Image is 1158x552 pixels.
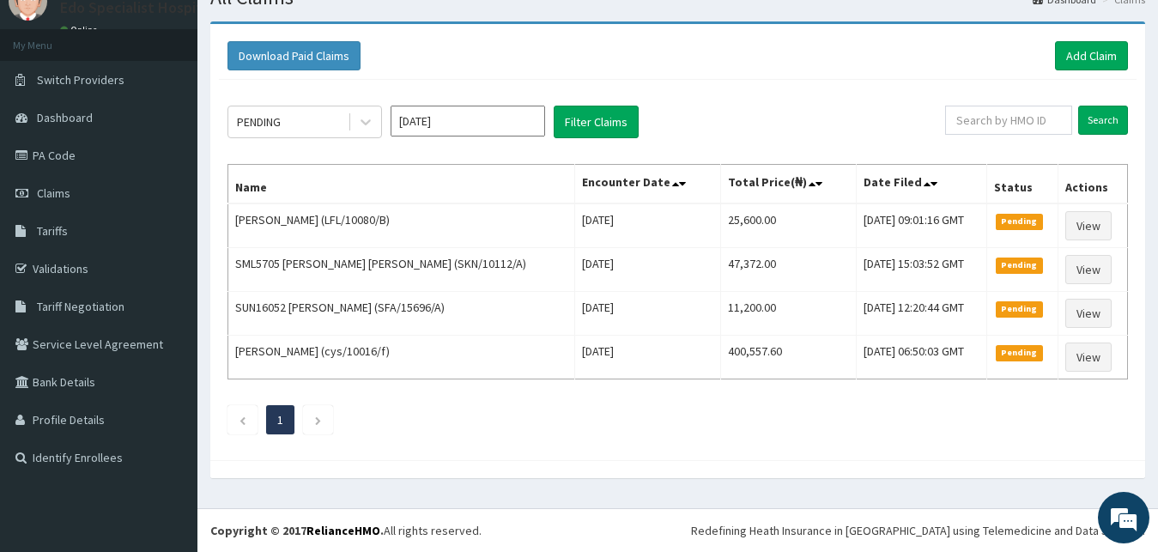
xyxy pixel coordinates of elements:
a: Add Claim [1055,41,1128,70]
td: 25,600.00 [721,203,857,248]
div: PENDING [237,113,281,130]
a: Previous page [239,412,246,428]
td: 11,200.00 [721,292,857,336]
span: Pending [996,214,1043,229]
td: 47,372.00 [721,248,857,292]
th: Date Filed [856,165,986,204]
td: [DATE] 15:03:52 GMT [856,248,986,292]
span: Tariff Negotiation [37,299,124,314]
textarea: Type your message and hit 'Enter' [9,369,327,429]
button: Download Paid Claims [227,41,361,70]
span: Pending [996,301,1043,317]
a: View [1065,343,1112,372]
td: [PERSON_NAME] (LFL/10080/B) [228,203,575,248]
a: View [1065,211,1112,240]
button: Filter Claims [554,106,639,138]
a: RelianceHMO [306,523,380,538]
div: Redefining Heath Insurance in [GEOGRAPHIC_DATA] using Telemedicine and Data Science! [691,522,1145,539]
span: Tariffs [37,223,68,239]
span: Pending [996,345,1043,361]
a: View [1065,299,1112,328]
td: [DATE] [574,292,720,336]
th: Total Price(₦) [721,165,857,204]
strong: Copyright © 2017 . [210,523,384,538]
span: Claims [37,185,70,201]
span: Dashboard [37,110,93,125]
input: Select Month and Year [391,106,545,136]
td: [PERSON_NAME] (cys/10016/f) [228,336,575,379]
img: d_794563401_company_1708531726252_794563401 [32,86,70,129]
td: [DATE] [574,203,720,248]
th: Status [986,165,1058,204]
a: Online [60,24,101,36]
td: SUN16052 [PERSON_NAME] (SFA/15696/A) [228,292,575,336]
input: Search by HMO ID [945,106,1072,135]
th: Name [228,165,575,204]
a: View [1065,255,1112,284]
a: Page 1 is your current page [277,412,283,428]
input: Search [1078,106,1128,135]
div: Chat with us now [89,96,288,118]
td: SML5705 [PERSON_NAME] [PERSON_NAME] (SKN/10112/A) [228,248,575,292]
footer: All rights reserved. [197,508,1158,552]
th: Actions [1058,165,1128,204]
th: Encounter Date [574,165,720,204]
td: [DATE] 12:20:44 GMT [856,292,986,336]
td: 400,557.60 [721,336,857,379]
a: Next page [314,412,322,428]
span: Pending [996,258,1043,273]
td: [DATE] [574,248,720,292]
span: We're online! [100,167,237,340]
td: [DATE] 06:50:03 GMT [856,336,986,379]
td: [DATE] 09:01:16 GMT [856,203,986,248]
span: Switch Providers [37,72,124,88]
td: [DATE] [574,336,720,379]
div: Minimize live chat window [282,9,323,50]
